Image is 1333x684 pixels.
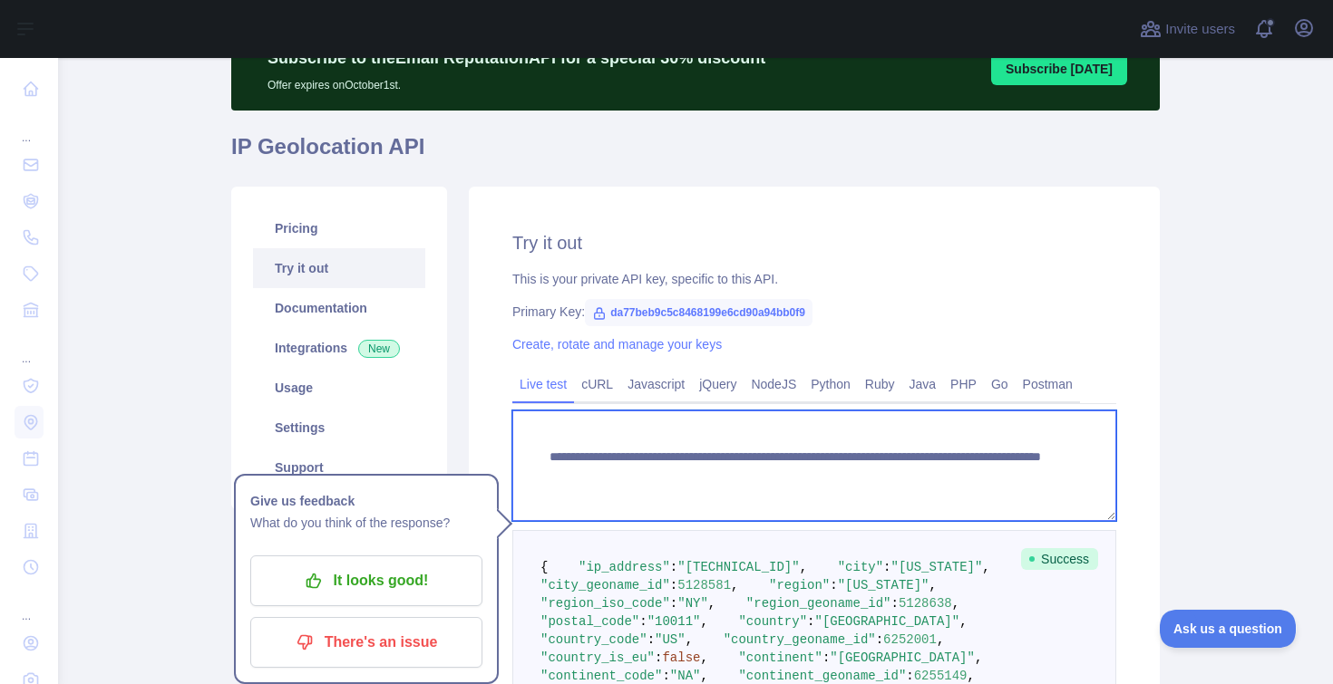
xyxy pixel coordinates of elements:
p: What do you think of the response? [250,512,482,534]
span: : [655,650,662,665]
a: Documentation [253,288,425,328]
div: This is your private API key, specific to this API. [512,270,1116,288]
span: "country_geoname_id" [724,632,876,647]
div: ... [15,109,44,145]
a: Integrations New [253,328,425,368]
span: "city" [838,560,883,574]
span: da77beb9c5c8468199e6cd90a94bb0f9 [585,299,812,326]
span: , [937,632,944,647]
a: Javascript [620,370,692,399]
a: Ruby [858,370,902,399]
span: { [540,560,548,574]
a: Usage [253,368,425,408]
span: 6252001 [883,632,937,647]
span: , [959,614,967,629]
span: , [700,669,707,683]
iframe: Toggle Customer Support [1160,610,1297,648]
a: Go [984,370,1016,399]
span: "[TECHNICAL_ID]" [677,560,799,574]
a: Support [253,448,425,487]
span: "city_geoname_id" [540,578,670,592]
span: : [906,669,913,683]
div: ... [15,587,44,623]
span: : [883,560,890,574]
span: "continent_code" [540,669,662,683]
span: "country_is_eu" [540,650,655,665]
div: Primary Key: [512,303,1116,321]
h2: Try it out [512,230,1116,255]
span: "US" [655,632,686,647]
a: NodeJS [744,370,803,399]
button: Subscribe [DATE] [991,53,1127,85]
span: 5128638 [899,596,952,611]
span: : [639,614,647,629]
span: "ip_address" [579,560,670,574]
span: : [662,669,669,683]
div: ... [15,330,44,366]
a: Live test [512,370,574,399]
span: "continent_geoname_id" [738,669,906,683]
span: : [670,560,677,574]
span: , [731,578,738,592]
span: "continent" [738,650,822,665]
span: "[GEOGRAPHIC_DATA]" [814,614,959,629]
span: : [670,578,677,592]
span: 6255149 [914,669,968,683]
span: , [700,614,707,629]
span: : [822,650,830,665]
span: , [952,596,959,611]
span: : [830,578,837,592]
span: "[GEOGRAPHIC_DATA]" [830,650,975,665]
span: : [807,614,814,629]
a: Postman [1016,370,1080,399]
span: "country" [738,614,807,629]
span: : [647,632,655,647]
span: "[US_STATE]" [838,578,929,592]
h1: Give us feedback [250,490,482,512]
span: "NY" [677,596,708,611]
span: "region_geoname_id" [746,596,891,611]
span: , [929,578,937,592]
span: , [982,560,989,574]
a: Java [902,370,944,399]
a: Try it out [253,248,425,288]
span: New [358,340,400,358]
span: 5128581 [677,578,731,592]
a: PHP [943,370,984,399]
span: "postal_code" [540,614,639,629]
span: "10011" [647,614,701,629]
span: : [891,596,899,611]
a: jQuery [692,370,744,399]
a: Pricing [253,208,425,248]
span: , [700,650,707,665]
a: Create, rotate and manage your keys [512,337,722,352]
span: Success [1021,548,1098,570]
span: , [800,560,807,574]
span: : [670,596,677,611]
span: , [968,669,975,683]
span: , [708,596,715,611]
h1: IP Geolocation API [231,132,1160,176]
span: , [686,632,693,647]
span: , [975,650,982,665]
p: Subscribe to the Email Reputation API for a special 30 % discount [268,45,765,71]
span: false [662,650,700,665]
span: "NA" [670,669,701,683]
a: Settings [253,408,425,448]
span: "region" [769,578,830,592]
span: "country_code" [540,632,647,647]
button: Invite users [1136,14,1239,43]
span: "[US_STATE]" [891,560,983,574]
span: Invite users [1165,19,1235,40]
span: : [876,632,883,647]
a: Python [803,370,858,399]
a: cURL [574,370,620,399]
span: "region_iso_code" [540,596,670,611]
p: Offer expires on October 1st. [268,71,765,92]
